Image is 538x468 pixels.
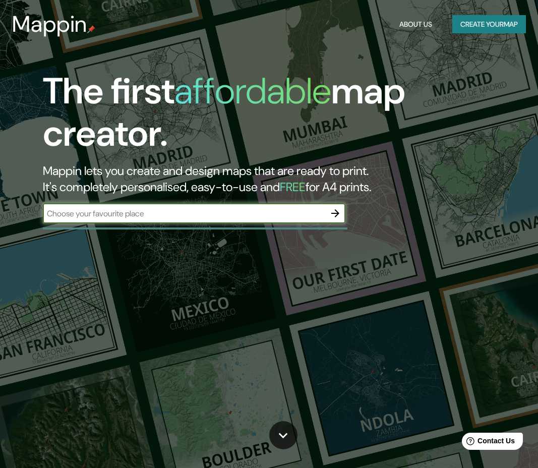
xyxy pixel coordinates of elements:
[395,15,436,34] button: About Us
[43,208,325,219] input: Choose your favourite place
[87,25,95,33] img: mappin-pin
[174,68,331,114] h1: affordable
[12,11,87,37] h3: Mappin
[43,70,473,163] h1: The first map creator.
[452,15,526,34] button: Create yourmap
[448,429,527,457] iframe: Help widget launcher
[280,179,306,195] h5: FREE
[43,163,473,195] h2: Mappin lets you create and design maps that are ready to print. It's completely personalised, eas...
